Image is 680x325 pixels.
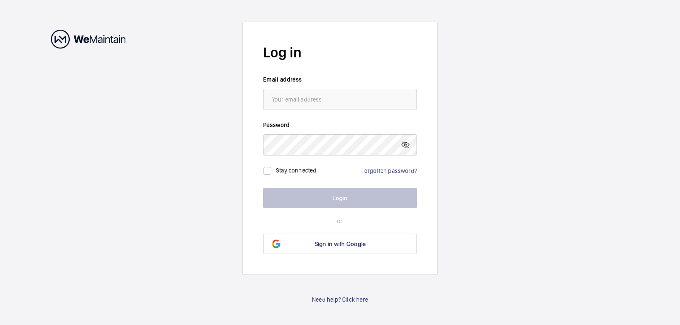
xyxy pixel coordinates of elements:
[314,240,366,247] span: Sign in with Google
[263,217,417,225] p: or
[263,188,417,208] button: Login
[263,42,417,62] h2: Log in
[263,121,417,129] label: Password
[361,167,417,174] a: Forgotten password?
[312,295,368,304] a: Need help? Click here
[276,167,317,173] label: Stay connected
[263,75,417,84] label: Email address
[263,89,417,110] input: Your email address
